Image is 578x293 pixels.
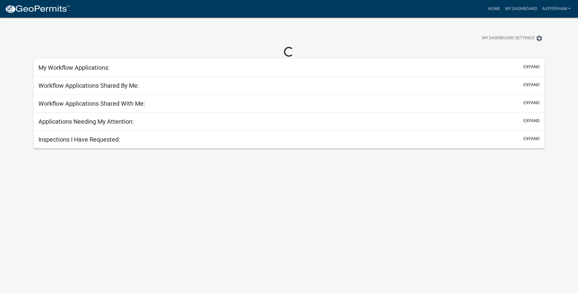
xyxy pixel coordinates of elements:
button: expand [523,100,540,106]
a: AATPerham [540,3,573,15]
a: Home [486,3,503,15]
a: My Dashboard [503,3,540,15]
h5: Applications Needing My Attention: [38,118,134,125]
h5: Inspections I Have Requested: [38,136,120,143]
i: settings [536,35,543,42]
button: expand [523,118,540,124]
button: expand [523,136,540,142]
h5: Workflow Applications Shared With Me: [38,100,145,107]
h5: Workflow Applications Shared By Me: [38,82,139,89]
button: My Dashboard Settingssettings [477,32,548,44]
span: My Dashboard Settings [482,35,534,42]
button: expand [523,82,540,88]
button: expand [523,64,540,70]
h5: My Workflow Applications: [38,64,110,71]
